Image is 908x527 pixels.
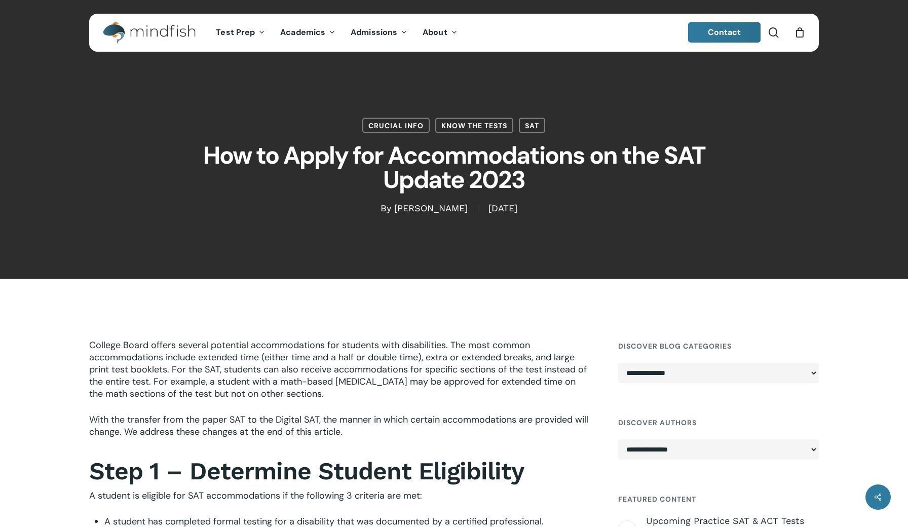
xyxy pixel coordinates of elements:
[280,27,325,37] span: Academics
[381,205,391,212] span: By
[208,28,273,37] a: Test Prep
[618,413,819,432] h4: Discover Authors
[618,337,819,355] h4: Discover Blog Categories
[89,457,524,485] b: Step 1 – Determine Student Eligibility
[362,118,430,133] a: Crucial Info
[435,118,513,133] a: Know the Tests
[351,27,397,37] span: Admissions
[688,22,761,43] a: Contact
[201,133,707,202] h1: How to Apply for Accommodations on the SAT Update 2023
[618,490,819,508] h4: Featured Content
[343,28,415,37] a: Admissions
[216,27,255,37] span: Test Prep
[89,490,422,502] span: A student is eligible for SAT accommodations if the following 3 criteria are met:
[208,14,465,52] nav: Main Menu
[646,516,819,526] span: Upcoming Practice SAT & ACT Tests
[89,339,587,400] span: College Board offers several potential accommodations for students with disabilities. The most co...
[478,205,527,212] span: [DATE]
[394,203,468,213] a: [PERSON_NAME]
[708,27,741,37] span: Contact
[519,118,545,133] a: SAT
[89,14,819,52] header: Main Menu
[415,28,465,37] a: About
[273,28,343,37] a: Academics
[423,27,447,37] span: About
[89,413,588,438] span: With the transfer from the paper SAT to the Digital SAT, the manner in which certain accommodatio...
